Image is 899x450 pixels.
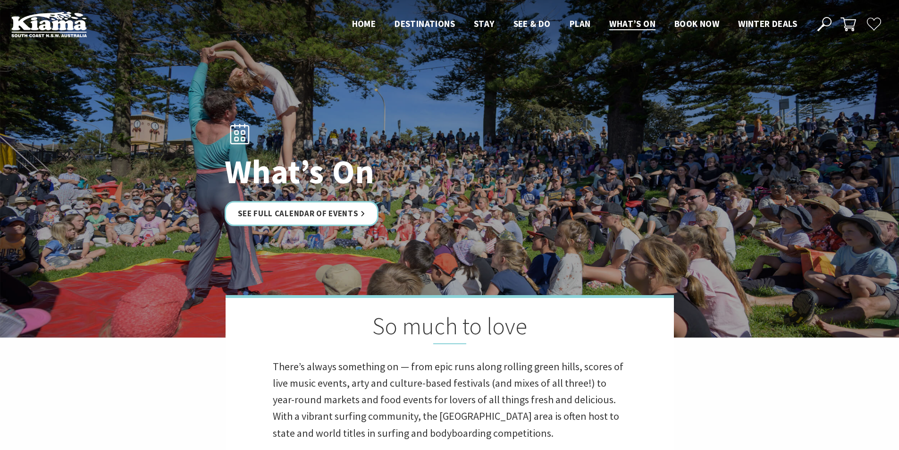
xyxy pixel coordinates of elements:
h1: What’s On [225,153,491,189]
span: See & Do [513,18,551,29]
span: Winter Deals [738,18,797,29]
span: Destinations [395,18,455,29]
img: Kiama Logo [11,11,87,37]
span: Stay [474,18,495,29]
span: Home [352,18,376,29]
nav: Main Menu [343,17,807,32]
span: Book now [674,18,719,29]
a: See Full Calendar of Events [225,201,379,226]
span: Plan [570,18,591,29]
p: There’s always something on — from epic runs along rolling green hills, scores of live music even... [273,358,627,442]
span: What’s On [609,18,655,29]
h2: So much to love [273,312,627,344]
